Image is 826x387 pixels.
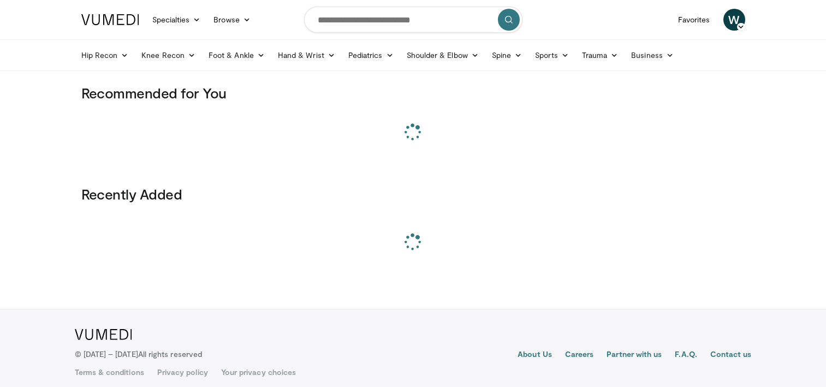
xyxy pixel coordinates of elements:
a: Privacy policy [157,367,208,378]
a: About Us [518,349,552,362]
img: VuMedi Logo [75,329,132,340]
a: Browse [207,9,257,31]
input: Search topics, interventions [304,7,522,33]
a: Pediatrics [342,44,400,66]
a: Business [625,44,680,66]
a: Specialties [146,9,207,31]
a: Knee Recon [135,44,202,66]
a: Terms & conditions [75,367,144,378]
a: Contact us [710,349,752,362]
a: F.A.Q. [675,349,697,362]
span: All rights reserved [138,349,202,359]
a: Shoulder & Elbow [400,44,485,66]
a: W [723,9,745,31]
a: Trauma [575,44,625,66]
p: © [DATE] – [DATE] [75,349,203,360]
h3: Recently Added [81,185,745,203]
h3: Recommended for You [81,84,745,102]
a: Hand & Wrist [271,44,342,66]
a: Partner with us [607,349,662,362]
img: VuMedi Logo [81,14,139,25]
a: Spine [485,44,528,66]
a: Your privacy choices [221,367,296,378]
a: Favorites [672,9,717,31]
a: Careers [565,349,594,362]
a: Hip Recon [75,44,135,66]
a: Sports [528,44,575,66]
a: Foot & Ankle [202,44,271,66]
